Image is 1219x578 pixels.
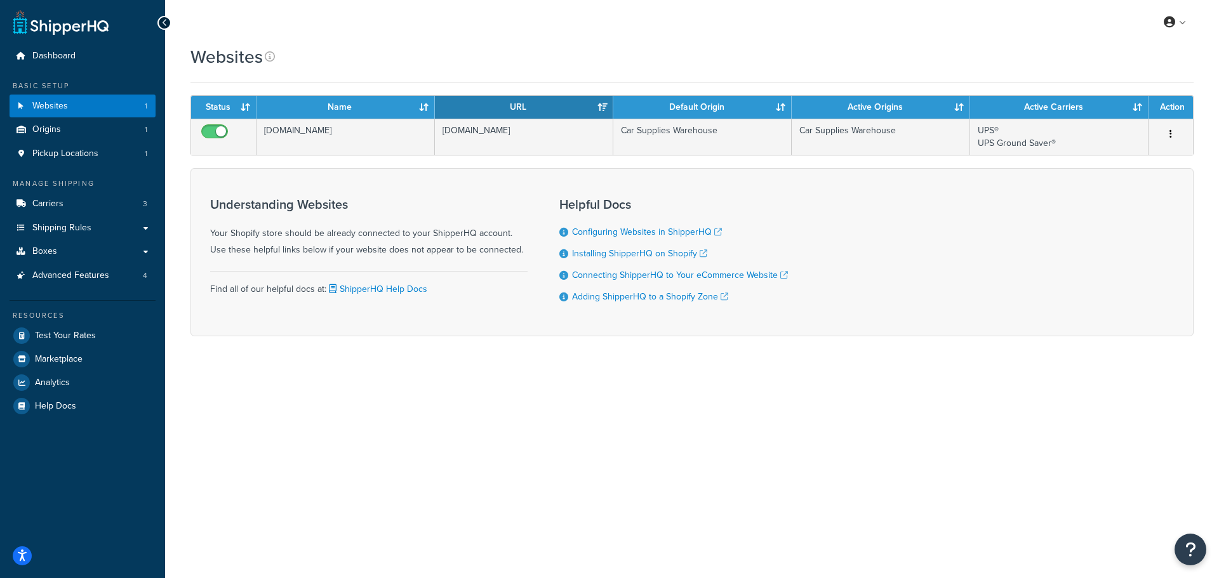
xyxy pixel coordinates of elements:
span: Origins [32,124,61,135]
div: Manage Shipping [10,178,156,189]
div: Your Shopify store should be already connected to your ShipperHQ account. Use these helpful links... [210,197,528,258]
span: Pickup Locations [32,148,98,159]
th: Status: activate to sort column ascending [191,96,256,119]
th: Default Origin: activate to sort column ascending [613,96,792,119]
td: [DOMAIN_NAME] [435,119,613,155]
td: [DOMAIN_NAME] [256,119,435,155]
span: Boxes [32,246,57,257]
a: Connecting ShipperHQ to Your eCommerce Website [572,268,788,282]
a: Boxes [10,240,156,263]
td: Car Supplies Warehouse [613,119,792,155]
a: Carriers 3 [10,192,156,216]
span: Marketplace [35,354,83,365]
h3: Understanding Websites [210,197,528,211]
span: 3 [143,199,147,209]
span: Dashboard [32,51,76,62]
span: Websites [32,101,68,112]
a: Test Your Rates [10,324,156,347]
span: Help Docs [35,401,76,412]
td: Car Supplies Warehouse [792,119,970,155]
th: Active Origins: activate to sort column ascending [792,96,970,119]
a: Configuring Websites in ShipperHQ [572,225,722,239]
div: Find all of our helpful docs at: [210,271,528,298]
div: Basic Setup [10,81,156,91]
span: 4 [143,270,147,281]
h3: Helpful Docs [559,197,788,211]
span: Analytics [35,378,70,388]
li: Carriers [10,192,156,216]
span: 1 [145,101,147,112]
th: Name: activate to sort column ascending [256,96,435,119]
th: URL: activate to sort column ascending [435,96,613,119]
span: 1 [145,124,147,135]
span: Test Your Rates [35,331,96,341]
a: Pickup Locations 1 [10,142,156,166]
a: Dashboard [10,44,156,68]
a: Analytics [10,371,156,394]
th: Action [1149,96,1193,119]
th: Active Carriers: activate to sort column ascending [970,96,1149,119]
div: Resources [10,310,156,321]
span: 1 [145,148,147,159]
a: Advanced Features 4 [10,264,156,287]
button: Open Resource Center [1175,534,1206,565]
a: Websites 1 [10,95,156,118]
li: Pickup Locations [10,142,156,166]
h1: Websites [190,44,263,69]
a: Adding ShipperHQ to a Shopify Zone [572,290,728,303]
li: Websites [10,95,156,118]
a: Installing ShipperHQ on Shopify [572,247,707,260]
td: UPS® UPS Ground Saver® [970,119,1149,155]
li: Origins [10,118,156,141]
span: Shipping Rules [32,223,91,233]
a: Shipping Rules [10,216,156,240]
span: Carriers [32,199,63,209]
a: Marketplace [10,348,156,371]
a: ShipperHQ Help Docs [326,282,427,296]
a: ShipperHQ Home [13,10,109,35]
span: Advanced Features [32,270,109,281]
a: Help Docs [10,395,156,417]
a: Origins 1 [10,118,156,141]
li: Advanced Features [10,264,156,287]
